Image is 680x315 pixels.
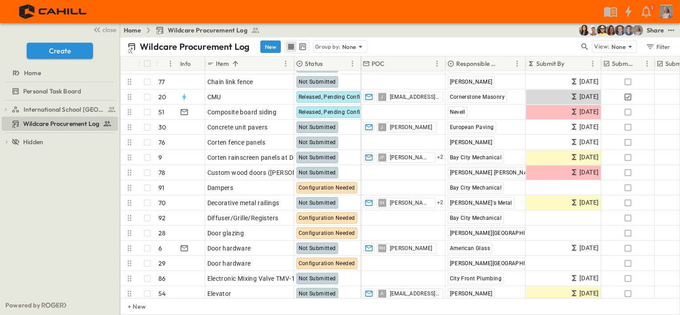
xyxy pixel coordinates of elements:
button: New [260,40,281,53]
img: Will Nethercutt (wnethercutt@cahill-sf.com) [623,25,634,36]
span: Decorative metal railings [207,198,279,207]
p: Wildcare Procurement Log [140,40,250,53]
span: [PERSON_NAME][GEOGRAPHIC_DATA] [450,230,547,236]
span: Concrete unit pavers [207,123,268,132]
div: Info [180,51,191,76]
p: None [342,42,356,51]
span: [DATE] [579,137,599,147]
span: [PERSON_NAME] [390,154,431,161]
span: [DATE] [579,243,599,253]
span: Personal Task Board [23,87,81,96]
div: Share [647,26,664,35]
span: [DATE] [579,107,599,117]
div: # [156,57,178,71]
button: kanban view [297,41,308,52]
a: Wildcare Procurement Log [2,117,116,130]
button: Menu [642,58,652,69]
p: View: [594,42,610,52]
span: Not Submitted [299,124,336,130]
span: [PERSON_NAME] [390,199,431,206]
p: 30 [158,123,166,132]
button: test [666,25,676,36]
span: Bay City Mechanical [450,215,502,221]
span: Not Submitted [299,79,336,85]
span: close [102,25,116,34]
span: Custom wood doors ([PERSON_NAME]) [207,168,323,177]
p: 77 [158,77,165,86]
p: 86 [158,274,166,283]
span: [DATE] [579,152,599,162]
p: POC [372,59,385,68]
a: Wildcare Procurement Log [155,26,260,35]
p: 9 [158,153,162,162]
img: 4f72bfc4efa7236828875bac24094a5ddb05241e32d018417354e964050affa1.png [11,2,97,21]
span: [DATE] [579,198,599,208]
p: Submitted? [612,59,633,68]
p: 51 [158,108,164,117]
span: + 2 [437,153,444,162]
span: Wildcare Procurement Log [168,26,247,35]
img: Jared Salin (jsalin@cahill-sf.com) [615,25,625,36]
img: Profile Picture [660,5,673,18]
span: Configuration Needed [299,260,355,267]
span: Dampers [207,183,234,192]
span: Configuration Needed [299,230,355,236]
p: Responsible Contractor [456,59,500,68]
nav: breadcrumbs [124,26,265,35]
button: Sort [324,59,334,69]
span: Bay City Mechanical [450,185,502,191]
button: Menu [512,58,522,69]
span: Door hardware [207,259,251,268]
span: Hidden [23,137,43,146]
p: 29 [158,259,166,268]
a: Personal Task Board [2,85,116,97]
button: Menu [165,58,176,69]
div: Filter [645,42,671,52]
button: row view [286,41,296,52]
span: [PERSON_NAME] [390,124,433,131]
span: Composite board siding [207,108,277,117]
img: Hunter Mahan (hmahan@cahill-sf.com) [588,25,599,36]
span: [DATE] [579,77,599,87]
p: Item [216,59,229,68]
img: Gondica Strykers (gstrykers@cahill-sf.com) [632,25,643,36]
span: [PERSON_NAME][GEOGRAPHIC_DATA] [450,260,547,267]
div: Personal Task Boardtest [2,84,118,98]
span: [DATE] [579,92,599,102]
span: Released, Pending Confirm [299,94,368,100]
a: Home [2,67,116,79]
button: Create [27,43,93,59]
span: Door hardware [207,244,251,253]
span: Configuration Needed [299,215,355,221]
button: Menu [347,58,358,69]
a: Home [124,26,141,35]
span: Configuration Needed [299,185,355,191]
span: [PERSON_NAME] [450,79,493,85]
span: Electronic Mixing Valve TMV-1 [207,274,295,283]
img: Kim Bowen (kbowen@cahill-sf.com) [579,25,590,36]
span: Corten rainscreen panels at Donor Wall [207,153,321,162]
span: Bay City Mechanical [450,154,502,161]
p: None [611,42,626,51]
span: [EMAIL_ADDRESS][PERSON_NAME][DOMAIN_NAME] [390,290,439,297]
span: IH [380,202,385,203]
p: 91 [158,183,164,192]
div: Info [178,57,205,71]
span: Not Submitted [299,154,336,161]
span: American Glass [450,245,490,251]
span: [PERSON_NAME] [390,245,433,252]
button: Menu [280,58,291,69]
div: International School San Franciscotest [2,102,118,117]
button: Sort [502,59,512,69]
span: Door glazing [207,229,244,238]
span: [PERSON_NAME]'s Metal [450,200,512,206]
span: Not Submitted [299,275,336,282]
span: Not Submitted [299,170,336,176]
button: Sort [160,59,170,69]
button: Sort [567,59,576,69]
span: [DATE] [579,273,599,283]
span: [PERSON_NAME] [450,139,493,145]
span: CMU [207,93,221,101]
